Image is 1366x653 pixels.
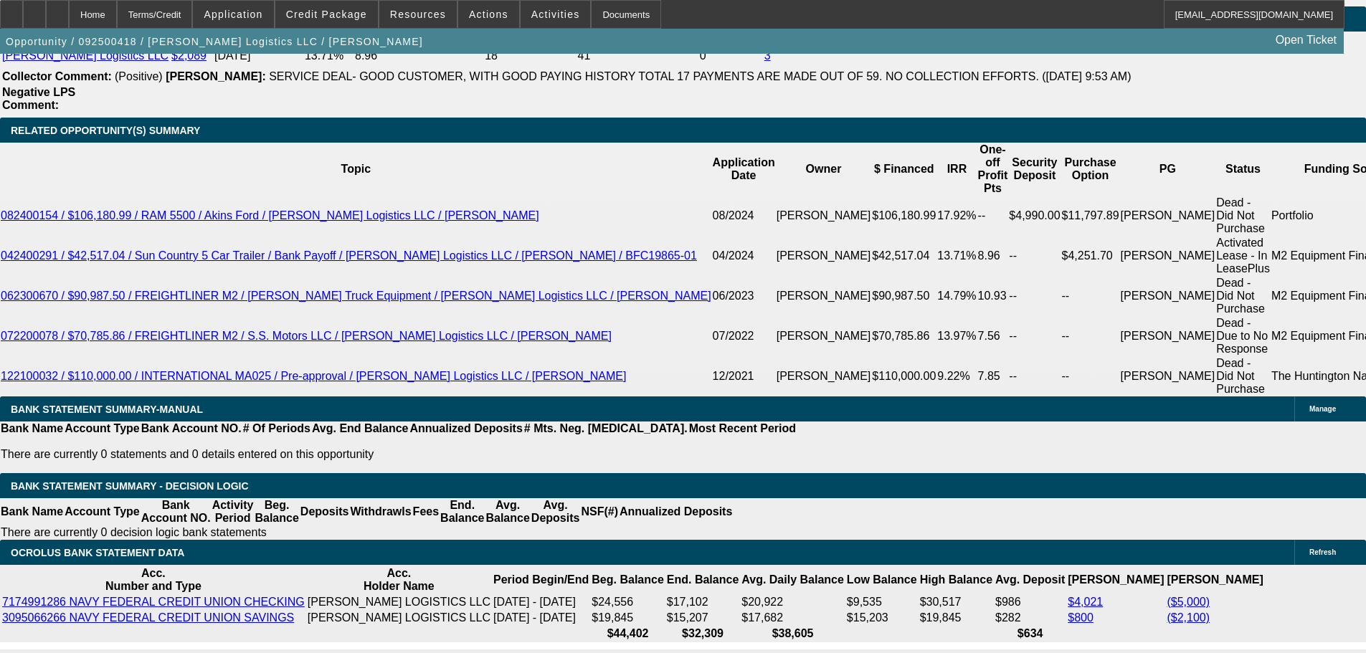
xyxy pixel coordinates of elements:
[699,49,762,63] td: 0
[1270,28,1342,52] a: Open Ticket
[776,276,872,316] td: [PERSON_NAME]
[269,70,1131,82] span: SERVICE DEAL- GOOD CUSTOMER, WITH GOOD PAYING HISTORY TOTAL 17 PAYMENTS ARE MADE OUT OF 59. NO CO...
[936,143,977,196] th: IRR
[1061,143,1120,196] th: Purchase Option
[977,236,1009,276] td: 8.96
[1068,611,1094,624] a: $800
[977,196,1009,236] td: --
[1061,276,1120,316] td: --
[1,290,711,302] a: 062300670 / $90,987.50 / FREIGHTLINER M2 / [PERSON_NAME] Truck Equipment / [PERSON_NAME] Logistic...
[1166,566,1263,594] th: [PERSON_NAME]
[580,498,619,525] th: NSF(#)
[741,595,845,609] td: $20,922
[936,196,977,236] td: 17.92%
[846,595,918,609] td: $9,535
[1120,236,1216,276] td: [PERSON_NAME]
[254,498,299,525] th: Beg. Balance
[1215,276,1271,316] td: Dead - Did Not Purchase
[1061,196,1120,236] td: $11,797.89
[1008,143,1061,196] th: Security Deposit
[1008,276,1061,316] td: --
[712,276,776,316] td: 06/2023
[936,236,977,276] td: 13.71%
[409,421,523,436] th: Annualized Deposits
[458,1,519,28] button: Actions
[871,356,936,396] td: $110,000.00
[1215,356,1271,396] td: Dead - Did Not Purchase
[531,9,580,20] span: Activities
[871,276,936,316] td: $90,987.50
[776,196,872,236] td: [PERSON_NAME]
[764,49,771,62] a: 3
[712,236,776,276] td: 04/2024
[591,611,664,625] td: $19,845
[349,498,412,525] th: Withdrawls
[307,566,491,594] th: Acc. Holder Name
[242,421,311,436] th: # Of Periods
[6,36,423,47] span: Opportunity / 092500418 / [PERSON_NAME] Logistics LLC / [PERSON_NAME]
[193,1,273,28] button: Application
[977,276,1009,316] td: 10.93
[115,70,163,82] span: (Positive)
[712,196,776,236] td: 08/2024
[1,448,796,461] p: There are currently 0 statements and 0 details entered on this opportunity
[1008,196,1061,236] td: $4,990.00
[977,356,1009,396] td: 7.85
[936,316,977,356] td: 13.97%
[11,125,200,136] span: RELATED OPPORTUNITY(S) SUMMARY
[1309,405,1336,413] span: Manage
[1167,596,1210,608] a: ($5,000)
[1215,316,1271,356] td: Dead - Due to No Response
[712,143,776,196] th: Application Date
[523,421,688,436] th: # Mts. Neg. [MEDICAL_DATA].
[712,356,776,396] td: 12/2021
[1067,566,1165,594] th: [PERSON_NAME]
[776,143,872,196] th: Owner
[666,566,739,594] th: End. Balance
[977,143,1009,196] th: One-off Profit Pts
[995,566,1066,594] th: Avg. Deposit
[577,49,698,63] td: 41
[591,566,664,594] th: Beg. Balance
[1061,356,1120,396] td: --
[204,9,262,20] span: Application
[919,566,993,594] th: High Balance
[1167,611,1210,624] a: ($2,100)
[776,236,872,276] td: [PERSON_NAME]
[11,404,203,415] span: BANK STATEMENT SUMMARY-MANUAL
[1120,316,1216,356] td: [PERSON_NAME]
[1,566,305,594] th: Acc. Number and Type
[64,498,141,525] th: Account Type
[936,276,977,316] td: 14.79%
[1120,276,1216,316] td: [PERSON_NAME]
[212,498,255,525] th: Activity Period
[1061,236,1120,276] td: $4,251.70
[776,316,872,356] td: [PERSON_NAME]
[2,611,294,624] a: 3095066266 NAVY FEDERAL CREDIT UNION SAVINGS
[440,498,485,525] th: End. Balance
[1068,596,1103,608] a: $4,021
[919,611,993,625] td: $19,845
[307,611,491,625] td: [PERSON_NAME] LOGISTICS LLC
[1120,196,1216,236] td: [PERSON_NAME]
[1008,356,1061,396] td: --
[493,595,589,609] td: [DATE] - [DATE]
[1,370,626,382] a: 122100032 / $110,000.00 / INTERNATIONAL MA025 / Pre-approval / [PERSON_NAME] Logistics LLC / [PER...
[1215,143,1271,196] th: Status
[871,143,936,196] th: $ Financed
[141,421,242,436] th: Bank Account NO.
[995,595,1066,609] td: $986
[531,498,581,525] th: Avg. Deposits
[521,1,591,28] button: Activities
[493,611,589,625] td: [DATE] - [DATE]
[1309,548,1336,556] span: Refresh
[275,1,378,28] button: Credit Package
[166,70,266,82] b: [PERSON_NAME]:
[11,480,249,492] span: Bank Statement Summary - Decision Logic
[1,209,539,221] a: 082400154 / $106,180.99 / RAM 5500 / Akins Ford / [PERSON_NAME] Logistics LLC / [PERSON_NAME]
[619,498,733,525] th: Annualized Deposits
[977,316,1009,356] td: 7.56
[11,547,184,558] span: OCROLUS BANK STATEMENT DATA
[591,626,664,641] th: $44,402
[2,70,112,82] b: Collector Comment:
